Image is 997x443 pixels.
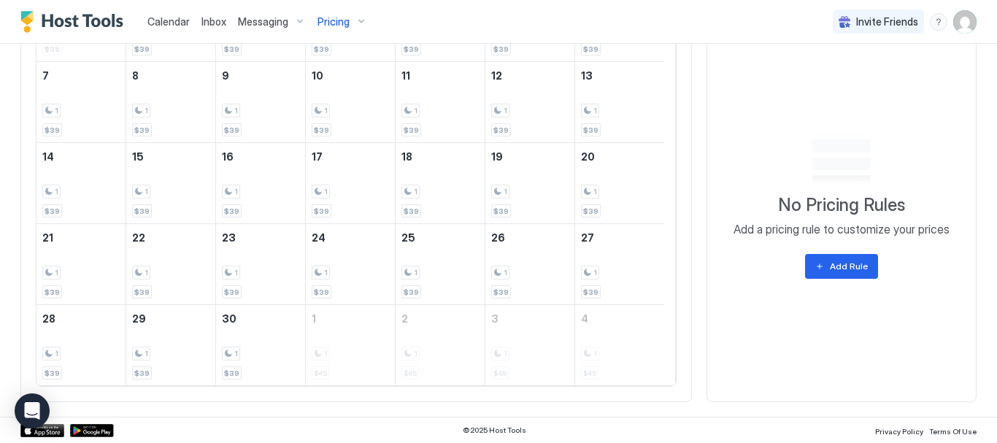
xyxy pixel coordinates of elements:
td: September 14, 2025 [36,143,126,224]
span: $39 [314,45,329,54]
td: September 25, 2025 [395,224,485,305]
td: September 15, 2025 [126,143,216,224]
a: September 24, 2025 [306,224,395,251]
td: September 12, 2025 [485,62,574,143]
a: September 23, 2025 [216,224,305,251]
a: September 12, 2025 [485,62,574,89]
span: 18 [401,150,412,163]
a: Host Tools Logo [20,11,130,33]
span: $39 [134,288,150,297]
a: Calendar [147,14,190,29]
span: Inbox [201,15,226,28]
span: 16 [222,150,234,163]
span: 1 [145,349,148,358]
a: September 10, 2025 [306,62,395,89]
a: September 28, 2025 [36,305,126,332]
span: Calendar [147,15,190,28]
div: Open Intercom Messenger [15,393,50,428]
td: September 20, 2025 [574,143,664,224]
span: $39 [493,45,509,54]
span: 28 [42,312,55,325]
span: 1 [145,187,148,196]
a: September 9, 2025 [216,62,305,89]
a: October 3, 2025 [485,305,574,332]
span: 1 [55,106,58,115]
span: 27 [581,231,594,244]
span: 1 [234,268,238,277]
span: $39 [314,126,329,135]
td: September 7, 2025 [36,62,126,143]
div: menu [930,13,947,31]
span: 24 [312,231,326,244]
span: $39 [493,207,509,216]
span: 25 [401,231,415,244]
td: October 3, 2025 [485,305,574,386]
span: 2 [401,312,408,325]
td: October 4, 2025 [574,305,664,386]
span: 1 [593,268,597,277]
a: September 25, 2025 [396,224,485,251]
span: 12 [491,69,502,82]
span: $39 [134,126,150,135]
span: $39 [45,288,60,297]
a: October 1, 2025 [306,305,395,332]
a: Google Play Store [70,424,114,437]
span: 15 [132,150,144,163]
span: 19 [491,150,503,163]
span: $39 [404,45,419,54]
span: 22 [132,231,145,244]
span: 1 [324,268,328,277]
a: September 30, 2025 [216,305,305,332]
div: User profile [953,10,977,34]
td: September 22, 2025 [126,224,216,305]
span: $39 [134,45,150,54]
span: $39 [493,126,509,135]
button: Add Rule [805,254,878,279]
span: 1 [55,268,58,277]
span: 1 [55,349,58,358]
span: 3 [491,312,498,325]
span: $39 [224,288,239,297]
a: September 22, 2025 [126,224,215,251]
span: $39 [404,288,419,297]
span: $39 [583,207,598,216]
a: September 11, 2025 [396,62,485,89]
div: Add Rule [830,260,868,273]
td: September 9, 2025 [216,62,306,143]
span: 17 [312,150,323,163]
span: 1 [312,312,316,325]
a: September 17, 2025 [306,143,395,170]
span: 20 [581,150,595,163]
span: 9 [222,69,229,82]
td: September 26, 2025 [485,224,574,305]
a: September 29, 2025 [126,305,215,332]
span: $39 [224,369,239,378]
a: October 4, 2025 [575,305,664,332]
span: 14 [42,150,54,163]
div: Empty image [812,130,871,188]
td: September 29, 2025 [126,305,216,386]
span: Add a pricing rule to customize your prices [734,222,950,236]
a: October 2, 2025 [396,305,485,332]
span: 1 [414,106,417,115]
td: September 21, 2025 [36,224,126,305]
span: $39 [45,126,60,135]
span: $39 [404,126,419,135]
span: 1 [324,187,328,196]
td: October 1, 2025 [306,305,396,386]
span: 1 [504,106,507,115]
td: September 10, 2025 [306,62,396,143]
span: 1 [414,268,417,277]
span: 13 [581,69,593,82]
span: 1 [145,106,148,115]
td: September 28, 2025 [36,305,126,386]
span: $39 [224,207,239,216]
a: September 16, 2025 [216,143,305,170]
a: Privacy Policy [875,423,923,438]
a: Inbox [201,14,226,29]
a: September 20, 2025 [575,143,664,170]
span: 26 [491,231,505,244]
span: 1 [504,187,507,196]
